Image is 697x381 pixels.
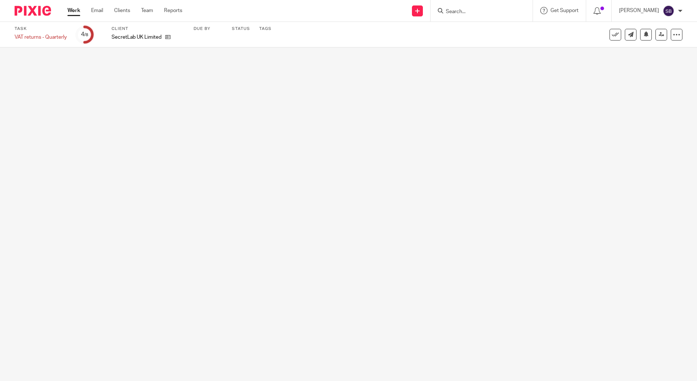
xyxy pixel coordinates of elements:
small: /8 [84,33,88,37]
label: Status [232,26,250,32]
a: Reports [164,7,182,14]
i: Open client page [165,34,171,40]
div: VAT returns - Quarterly [15,34,67,41]
input: Search [445,9,511,15]
div: 4 [81,30,88,39]
img: svg%3E [663,5,674,17]
a: Email [91,7,103,14]
a: Work [67,7,80,14]
p: [PERSON_NAME] [619,7,659,14]
label: Due by [194,26,223,32]
a: Team [141,7,153,14]
p: SecretLab UK Limited [112,34,161,41]
label: Tags [259,26,272,32]
a: Clients [114,7,130,14]
label: Task [15,26,67,32]
img: Pixie [15,6,51,16]
span: Get Support [550,8,579,13]
label: Client [112,26,184,32]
